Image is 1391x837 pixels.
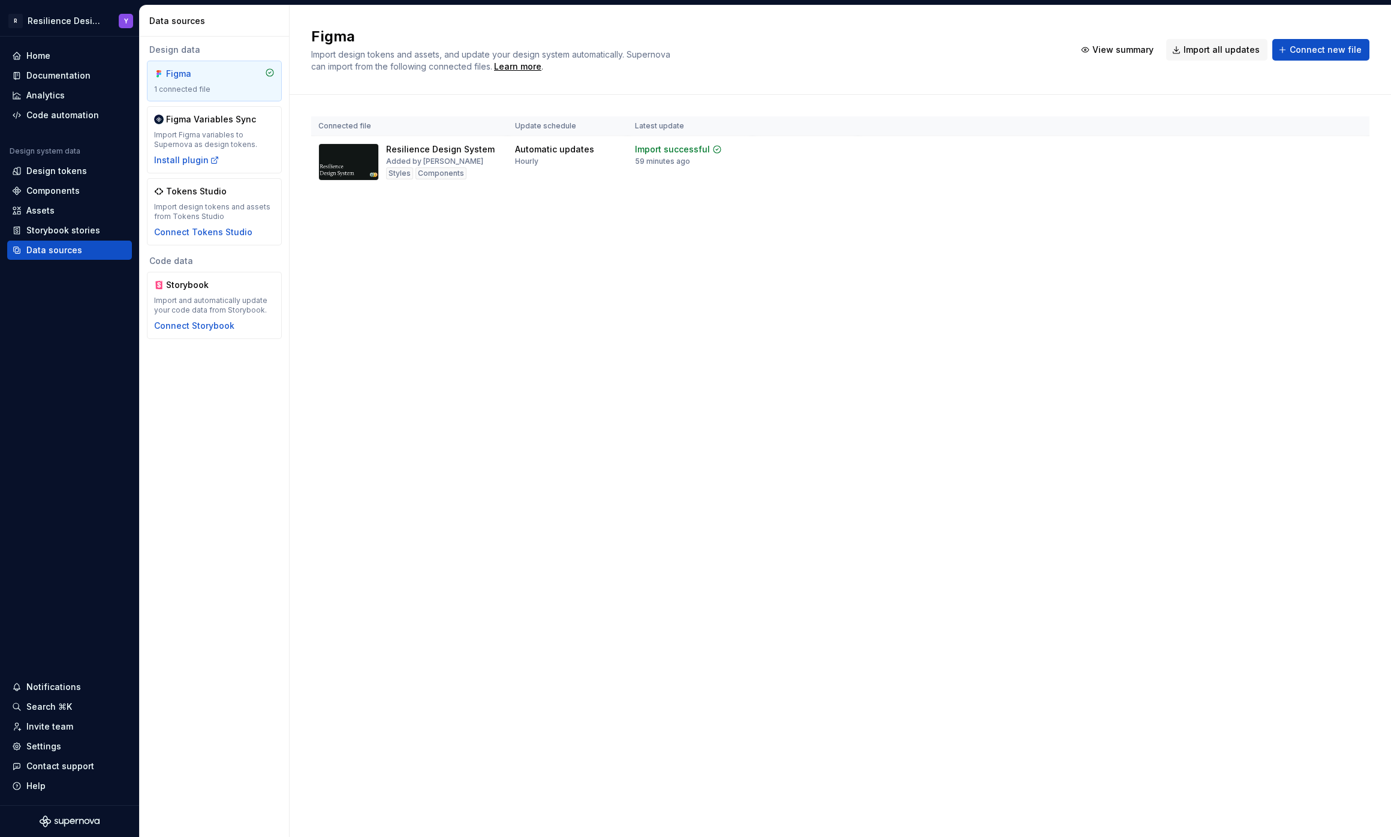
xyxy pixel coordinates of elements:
button: Search ⌘K [7,697,132,716]
div: Hourly [515,157,538,166]
div: Resilience Design System [386,143,495,155]
th: Latest update [628,116,752,136]
div: Storybook [166,279,224,291]
div: 59 minutes ago [635,157,690,166]
a: Storybook stories [7,221,132,240]
div: Analytics [26,89,65,101]
div: Design system data [10,146,80,156]
div: Notifications [26,681,81,693]
div: Assets [26,205,55,217]
a: Data sources [7,241,132,260]
button: Install plugin [154,154,219,166]
a: Figma Variables SyncImport Figma variables to Supernova as design tokens.Install plugin [147,106,282,173]
div: Added by [PERSON_NAME] [386,157,483,166]
svg: Supernova Logo [40,815,100,827]
div: Tokens Studio [166,185,227,197]
div: Components [416,167,466,179]
div: Figma [166,68,224,80]
div: Storybook stories [26,224,100,236]
div: Resilience Design System [28,15,104,27]
a: Invite team [7,717,132,736]
div: Design data [147,44,282,56]
div: Components [26,185,80,197]
a: Tokens StudioImport design tokens and assets from Tokens StudioConnect Tokens Studio [147,178,282,245]
div: Code data [147,255,282,267]
button: Connect Storybook [154,320,234,332]
a: Analytics [7,86,132,105]
div: Invite team [26,721,73,733]
button: Connect Tokens Studio [154,226,252,238]
span: . [492,62,543,71]
div: Data sources [149,15,284,27]
h2: Figma [311,27,1061,46]
a: Figma1 connected file [147,61,282,101]
div: Contact support [26,760,94,772]
div: Import design tokens and assets from Tokens Studio [154,202,275,221]
div: Design tokens [26,165,87,177]
span: Connect new file [1290,44,1362,56]
a: Components [7,181,132,200]
div: Automatic updates [515,143,594,155]
a: Design tokens [7,161,132,181]
div: Home [26,50,50,62]
a: Home [7,46,132,65]
span: View summary [1092,44,1154,56]
button: Contact support [7,757,132,776]
a: Settings [7,737,132,756]
div: Styles [386,167,413,179]
a: Documentation [7,66,132,85]
div: Data sources [26,244,82,256]
button: Import all updates [1166,39,1267,61]
a: StorybookImport and automatically update your code data from Storybook.Connect Storybook [147,272,282,339]
button: RResilience Design SystemY [2,8,137,34]
div: Documentation [26,70,91,82]
div: Import and automatically update your code data from Storybook. [154,296,275,315]
div: Help [26,780,46,792]
div: Settings [26,740,61,752]
span: Import all updates [1184,44,1260,56]
div: Y [124,16,128,26]
div: Search ⌘K [26,701,72,713]
div: Code automation [26,109,99,121]
a: Assets [7,201,132,220]
th: Update schedule [508,116,628,136]
div: Import Figma variables to Supernova as design tokens. [154,130,275,149]
div: Import successful [635,143,710,155]
span: Import design tokens and assets, and update your design system automatically. Supernova can impor... [311,49,673,71]
a: Learn more [494,61,541,73]
button: Notifications [7,677,132,697]
th: Connected file [311,116,508,136]
a: Code automation [7,106,132,125]
div: R [8,14,23,28]
div: 1 connected file [154,85,275,94]
button: View summary [1075,39,1161,61]
button: Help [7,776,132,796]
div: Figma Variables Sync [166,113,256,125]
button: Connect new file [1272,39,1369,61]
